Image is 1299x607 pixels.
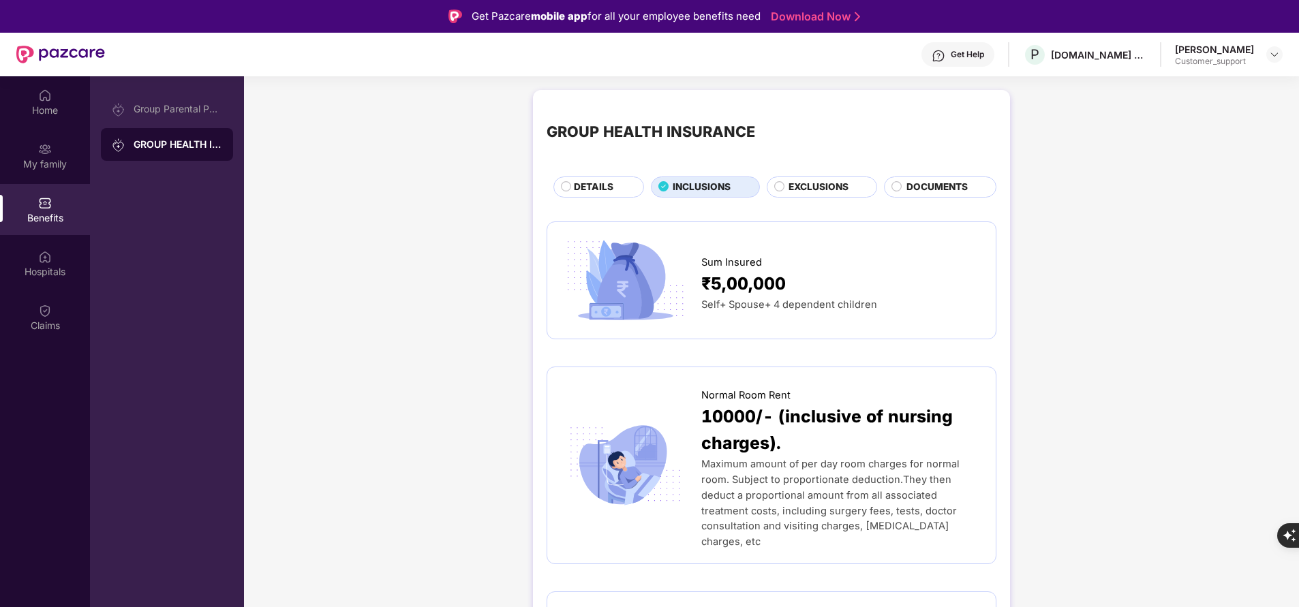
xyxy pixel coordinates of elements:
img: svg+xml;base64,PHN2ZyBpZD0iSGVscC0zMngzMiIgeG1sbnM9Imh0dHA6Ly93d3cudzMub3JnLzIwMDAvc3ZnIiB3aWR0aD... [932,49,945,63]
span: DOCUMENTS [906,180,968,194]
img: svg+xml;base64,PHN2ZyBpZD0iQmVuZWZpdHMiIHhtbG5zPSJodHRwOi8vd3d3LnczLm9yZy8yMDAwL3N2ZyIgd2lkdGg9Ij... [38,196,52,210]
img: svg+xml;base64,PHN2ZyB3aWR0aD0iMjAiIGhlaWdodD0iMjAiIHZpZXdCb3g9IjAgMCAyMCAyMCIgZmlsbD0ibm9uZSIgeG... [38,142,52,156]
img: New Pazcare Logo [16,46,105,63]
img: icon [561,420,690,510]
img: svg+xml;base64,PHN2ZyBpZD0iQ2xhaW0iIHhtbG5zPSJodHRwOi8vd3d3LnczLm9yZy8yMDAwL3N2ZyIgd2lkdGg9IjIwIi... [38,304,52,317]
div: GROUP HEALTH INSURANCE [547,120,755,143]
img: svg+xml;base64,PHN2ZyB3aWR0aD0iMjAiIGhlaWdodD0iMjAiIHZpZXdCb3g9IjAgMCAyMCAyMCIgZmlsbD0ibm9uZSIgeG... [112,103,125,116]
img: svg+xml;base64,PHN2ZyB3aWR0aD0iMjAiIGhlaWdodD0iMjAiIHZpZXdCb3g9IjAgMCAyMCAyMCIgZmlsbD0ibm9uZSIgeG... [112,138,125,152]
img: svg+xml;base64,PHN2ZyBpZD0iSG9tZSIgeG1sbnM9Imh0dHA6Ly93d3cudzMub3JnLzIwMDAvc3ZnIiB3aWR0aD0iMjAiIG... [38,89,52,102]
span: EXCLUSIONS [789,180,849,194]
span: Self+ Spouse+ 4 dependent children [701,298,877,311]
div: GROUP HEALTH INSURANCE [134,138,222,151]
img: svg+xml;base64,PHN2ZyBpZD0iSG9zcGl0YWxzIiB4bWxucz0iaHR0cDovL3d3dy53My5vcmcvMjAwMC9zdmciIHdpZHRoPS... [38,250,52,264]
span: DETAILS [574,180,613,194]
img: Logo [448,10,462,23]
div: Group Parental Policy [134,104,222,114]
span: 10000/- (inclusive of nursing charges). [701,403,982,456]
img: icon [561,236,690,326]
img: Stroke [855,10,860,24]
span: P [1030,46,1039,63]
strong: mobile app [531,10,587,22]
img: svg+xml;base64,PHN2ZyBpZD0iRHJvcGRvd24tMzJ4MzIiIHhtbG5zPSJodHRwOi8vd3d3LnczLm9yZy8yMDAwL3N2ZyIgd2... [1269,49,1280,60]
div: [PERSON_NAME] [1175,43,1254,56]
div: Get Help [951,49,984,60]
span: Maximum amount of per day room charges for normal room. Subject to proportionate deduction.They t... [701,458,960,548]
span: INCLUSIONS [673,180,731,194]
span: Sum Insured [701,255,762,270]
span: Normal Room Rent [701,388,791,403]
div: Get Pazcare for all your employee benefits need [472,8,761,25]
span: ₹5,00,000 [701,270,786,297]
a: Download Now [771,10,856,24]
div: [DOMAIN_NAME] PRIVATE LIMITED [1051,48,1146,61]
div: Customer_support [1175,56,1254,67]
